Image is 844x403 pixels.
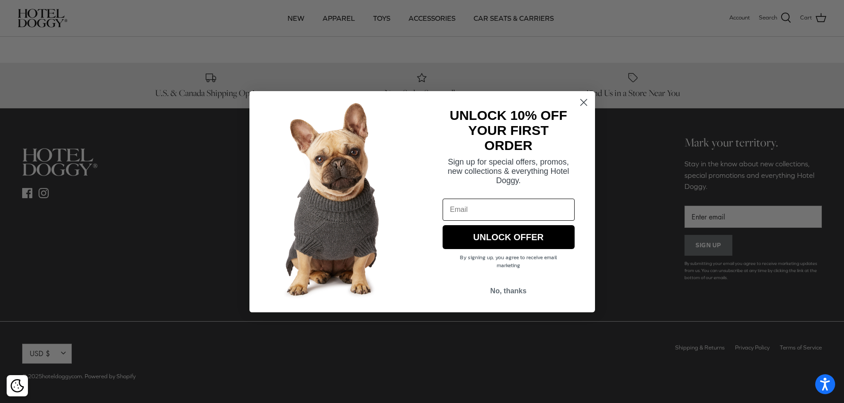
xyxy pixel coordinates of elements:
[447,157,569,185] span: Sign up for special offers, promos, new collections & everything Hotel Doggy.
[7,375,28,396] div: Cookie policy
[249,91,422,312] img: 7cf315d2-500c-4d0a-a8b4-098d5756016d.jpeg
[11,379,24,392] img: Cookie policy
[443,225,575,249] button: UNLOCK OFFER
[443,199,575,221] input: Email
[460,253,557,269] span: By signing up, you agree to receive email marketing
[443,283,575,299] button: No, thanks
[9,378,25,394] button: Cookie policy
[576,95,591,110] button: Close dialog
[450,108,567,153] strong: UNLOCK 10% OFF YOUR FIRST ORDER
